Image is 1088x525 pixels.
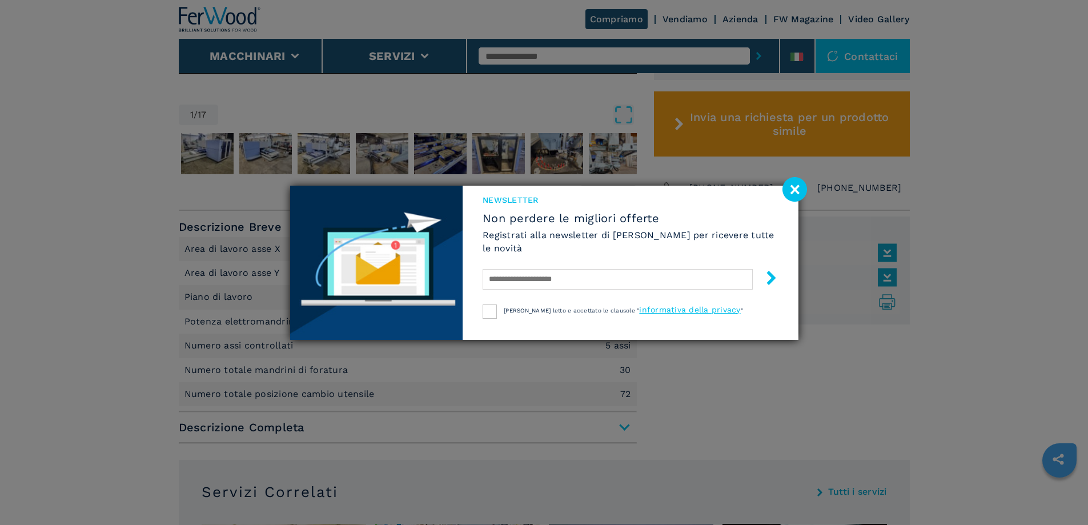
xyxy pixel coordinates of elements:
[741,307,743,314] span: "
[504,307,639,314] span: [PERSON_NAME] letto e accettato le clausole "
[290,186,463,340] img: Newsletter image
[483,194,778,206] span: NEWSLETTER
[753,266,778,293] button: submit-button
[483,211,778,225] span: Non perdere le migliori offerte
[639,305,740,314] a: informativa della privacy
[483,229,778,255] h6: Registrati alla newsletter di [PERSON_NAME] per ricevere tutte le novità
